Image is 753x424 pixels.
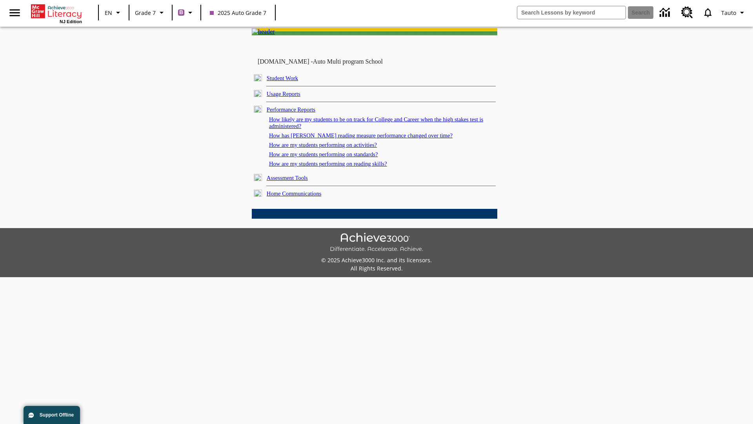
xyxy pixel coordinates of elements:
button: Boost Class color is purple. Change class color [175,5,198,20]
td: [DOMAIN_NAME] - [258,58,402,65]
a: Home Communications [267,190,322,197]
a: Usage Reports [267,91,300,97]
a: How are my students performing on standards? [269,151,378,157]
span: Support Offline [40,412,74,418]
button: Open side menu [3,1,26,24]
span: EN [105,9,112,17]
a: How likely are my students to be on track for College and Career when the high stakes test is adm... [269,116,483,129]
span: Grade 7 [135,9,156,17]
input: search field [517,6,626,19]
span: NJ Edition [60,19,82,24]
span: Tauto [721,9,736,17]
a: Resource Center, Will open in new tab [677,2,698,23]
a: Assessment Tools [267,175,308,181]
span: 2025 Auto Grade 7 [210,9,266,17]
a: Notifications [698,2,718,23]
button: Profile/Settings [718,5,750,20]
img: plus.gif [254,90,262,97]
a: Student Work [267,75,298,81]
nobr: Auto Multi program School [313,58,383,65]
img: header [252,28,275,35]
img: minus.gif [254,106,262,113]
img: Achieve3000 Differentiate Accelerate Achieve [330,233,423,253]
a: How are my students performing on activities? [269,142,377,148]
a: Data Center [655,2,677,24]
img: plus.gif [254,174,262,181]
button: Language: EN, Select a language [101,5,126,20]
a: Performance Reports [267,106,315,113]
a: How are my students performing on reading skills? [269,161,387,167]
div: Home [31,3,82,24]
span: B [179,7,183,17]
img: plus.gif [254,74,262,81]
button: Grade: Grade 7, Select a grade [132,5,169,20]
img: plus.gif [254,190,262,197]
a: How has [PERSON_NAME] reading measure performance changed over time? [269,132,453,139]
button: Support Offline [24,406,80,424]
